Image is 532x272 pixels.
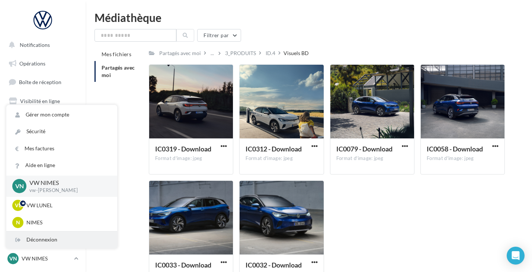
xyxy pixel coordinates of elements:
p: VW LUNEL [26,202,108,209]
div: Visuels BD [283,49,309,57]
span: Partagés avec moi [102,64,135,78]
span: IC0058 - Download [427,145,483,153]
span: Visibilité en ligne [20,98,60,104]
p: VW NIMES [22,255,71,262]
div: Partagés avec moi [159,49,201,57]
div: Médiathèque [94,12,523,23]
span: Opérations [19,60,45,67]
a: Sécurité [6,123,117,140]
div: Format d'image: jpeg [155,155,227,162]
a: Opérations [4,56,81,71]
button: Notifications [4,37,78,53]
a: Contacts [4,130,81,146]
a: Visibilité en ligne [4,93,81,109]
a: Médiathèque [4,149,81,164]
div: Déconnexion [6,231,117,248]
span: Notifications [20,42,50,48]
a: PLV et print personnalisable [4,186,81,208]
span: IC0319 - Download [155,145,211,153]
div: ... [209,48,215,58]
span: VN [9,255,17,262]
div: ID.4 [266,49,275,57]
span: Boîte de réception [19,79,61,85]
span: VL [15,202,21,209]
span: N [16,219,20,226]
a: Campagnes DataOnDemand [4,211,81,233]
a: Gérer mon compte [6,106,117,123]
a: Boîte de réception [4,74,81,90]
button: Filtrer par [197,29,241,42]
div: 3_PRODUITS [225,49,256,57]
span: VN [15,182,24,191]
a: Campagnes [4,112,81,128]
a: Calendrier [4,167,81,183]
p: NIMES [26,219,108,226]
span: IC0312 - Download [246,145,302,153]
span: IC0079 - Download [336,145,392,153]
span: Mes fichiers [102,51,131,57]
span: IC0032 - Download [246,261,302,269]
p: VW NIMES [29,179,105,187]
div: Open Intercom Messenger [507,247,525,265]
span: IC0033 - Download [155,261,211,269]
a: VN VW NIMES [6,252,80,266]
a: Mes factures [6,140,117,157]
p: vw-[PERSON_NAME] [29,187,105,194]
div: Format d'image: jpeg [336,155,408,162]
a: Aide en ligne [6,157,117,174]
div: Format d'image: jpeg [427,155,499,162]
div: Format d'image: jpeg [246,155,317,162]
